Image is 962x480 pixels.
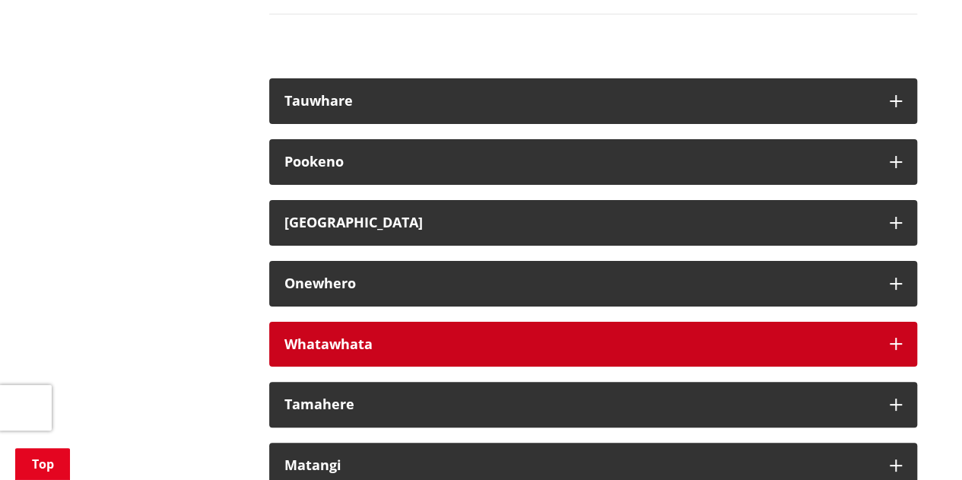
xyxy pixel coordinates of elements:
[284,397,875,412] div: Tamahere
[269,322,917,367] button: Whatawhata
[269,139,917,185] button: Pookeno
[284,154,875,170] div: Pookeno
[284,215,875,230] div: [GEOGRAPHIC_DATA]
[269,382,917,428] button: Tamahere
[284,337,875,352] div: Whatawhata
[284,91,353,110] strong: Tauwhare
[269,200,917,246] button: [GEOGRAPHIC_DATA]
[284,458,875,473] div: Matangi
[892,416,947,471] iframe: Messenger Launcher
[269,261,917,307] button: Onewhero
[284,276,875,291] div: Onewhero
[15,448,70,480] a: Top
[269,78,917,124] button: Tauwhare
